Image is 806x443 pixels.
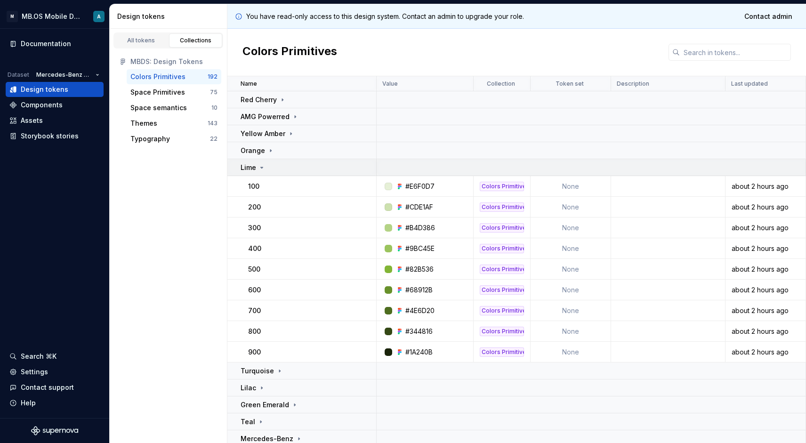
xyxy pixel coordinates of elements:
[130,72,185,81] div: Colors Primitives
[130,103,187,113] div: Space semantics
[130,119,157,128] div: Themes
[8,71,29,79] div: Dataset
[248,265,260,274] p: 500
[726,244,805,253] div: about 2 hours ago
[21,116,43,125] div: Assets
[208,73,218,81] div: 192
[127,116,221,131] a: Themes143
[6,349,104,364] button: Search ⌘K
[405,327,433,336] div: #344816
[731,80,768,88] p: Last updated
[405,265,434,274] div: #82B536
[248,347,261,357] p: 900
[531,259,611,280] td: None
[248,306,261,315] p: 700
[127,100,221,115] button: Space semantics10
[31,426,78,435] svg: Supernova Logo
[241,80,257,88] p: Name
[405,306,435,315] div: #4E6D20
[531,217,611,238] td: None
[726,327,805,336] div: about 2 hours ago
[6,395,104,411] button: Help
[531,342,611,362] td: None
[487,80,515,88] p: Collection
[130,134,170,144] div: Typography
[726,202,805,212] div: about 2 hours ago
[6,364,104,379] a: Settings
[738,8,798,25] a: Contact admin
[531,321,611,342] td: None
[744,12,792,21] span: Contact admin
[726,223,805,233] div: about 2 hours ago
[246,12,524,21] p: You have read-only access to this design system. Contact an admin to upgrade your role.
[241,95,277,105] p: Red Cherry
[480,182,524,191] div: Colors Primitives
[405,182,435,191] div: #E6F0D7
[21,100,63,110] div: Components
[480,244,524,253] div: Colors Primitives
[6,113,104,128] a: Assets
[21,383,74,392] div: Contact support
[480,223,524,233] div: Colors Primitives
[241,400,289,410] p: Green Emerald
[726,182,805,191] div: about 2 hours ago
[680,44,791,61] input: Search in tokens...
[248,285,261,295] p: 600
[2,6,107,26] button: MMB.OS Mobile Design SystemA
[208,120,218,127] div: 143
[248,327,261,336] p: 800
[248,244,261,253] p: 400
[405,223,435,233] div: #B4D386
[241,366,274,376] p: Turquoise
[118,37,165,44] div: All tokens
[21,85,68,94] div: Design tokens
[480,202,524,212] div: Colors Primitives
[248,202,261,212] p: 200
[21,131,79,141] div: Storybook stories
[531,238,611,259] td: None
[480,327,524,336] div: Colors Primitives
[726,265,805,274] div: about 2 hours ago
[6,129,104,144] a: Storybook stories
[556,80,584,88] p: Token set
[210,89,218,96] div: 75
[382,80,398,88] p: Value
[241,417,255,427] p: Teal
[211,104,218,112] div: 10
[241,163,256,172] p: Lime
[480,285,524,295] div: Colors Primitives
[127,69,221,84] button: Colors Primitives192
[21,352,56,361] div: Search ⌘K
[6,36,104,51] a: Documentation
[726,347,805,357] div: about 2 hours ago
[531,300,611,321] td: None
[480,306,524,315] div: Colors Primitives
[241,146,265,155] p: Orange
[127,85,221,100] button: Space Primitives75
[97,13,101,20] div: A
[32,68,104,81] button: Mercedes-Benz 2.0
[617,80,649,88] p: Description
[130,88,185,97] div: Space Primitives
[531,280,611,300] td: None
[6,97,104,113] a: Components
[127,131,221,146] button: Typography22
[6,82,104,97] a: Design tokens
[241,383,256,393] p: Lilac
[405,244,435,253] div: #9BC45E
[241,112,290,121] p: AMG Powerred
[21,367,48,377] div: Settings
[117,12,223,21] div: Design tokens
[36,71,92,79] span: Mercedes-Benz 2.0
[726,306,805,315] div: about 2 hours ago
[210,135,218,143] div: 22
[248,223,261,233] p: 300
[248,182,259,191] p: 100
[130,57,218,66] div: MBDS: Design Tokens
[405,285,433,295] div: #68912B
[21,39,71,48] div: Documentation
[242,44,337,61] h2: Colors Primitives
